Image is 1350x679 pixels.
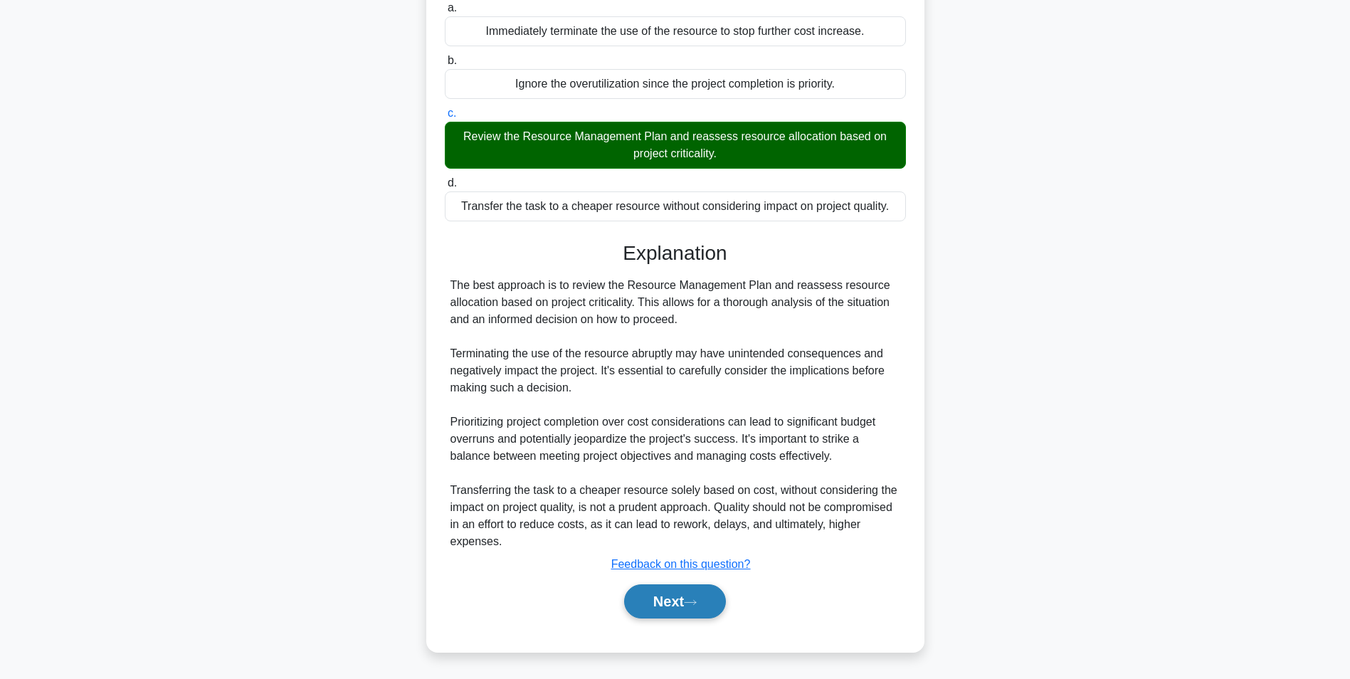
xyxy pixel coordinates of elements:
[445,122,906,169] div: Review the Resource Management Plan and reassess resource allocation based on project criticality.
[448,107,456,119] span: c.
[445,191,906,221] div: Transfer the task to a cheaper resource without considering impact on project quality.
[611,558,751,570] a: Feedback on this question?
[445,16,906,46] div: Immediately terminate the use of the resource to stop further cost increase.
[445,69,906,99] div: Ignore the overutilization since the project completion is priority.
[624,584,726,619] button: Next
[448,1,457,14] span: a.
[448,177,457,189] span: d.
[448,54,457,66] span: b.
[453,241,897,265] h3: Explanation
[450,277,900,550] div: The best approach is to review the Resource Management Plan and reassess resource allocation base...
